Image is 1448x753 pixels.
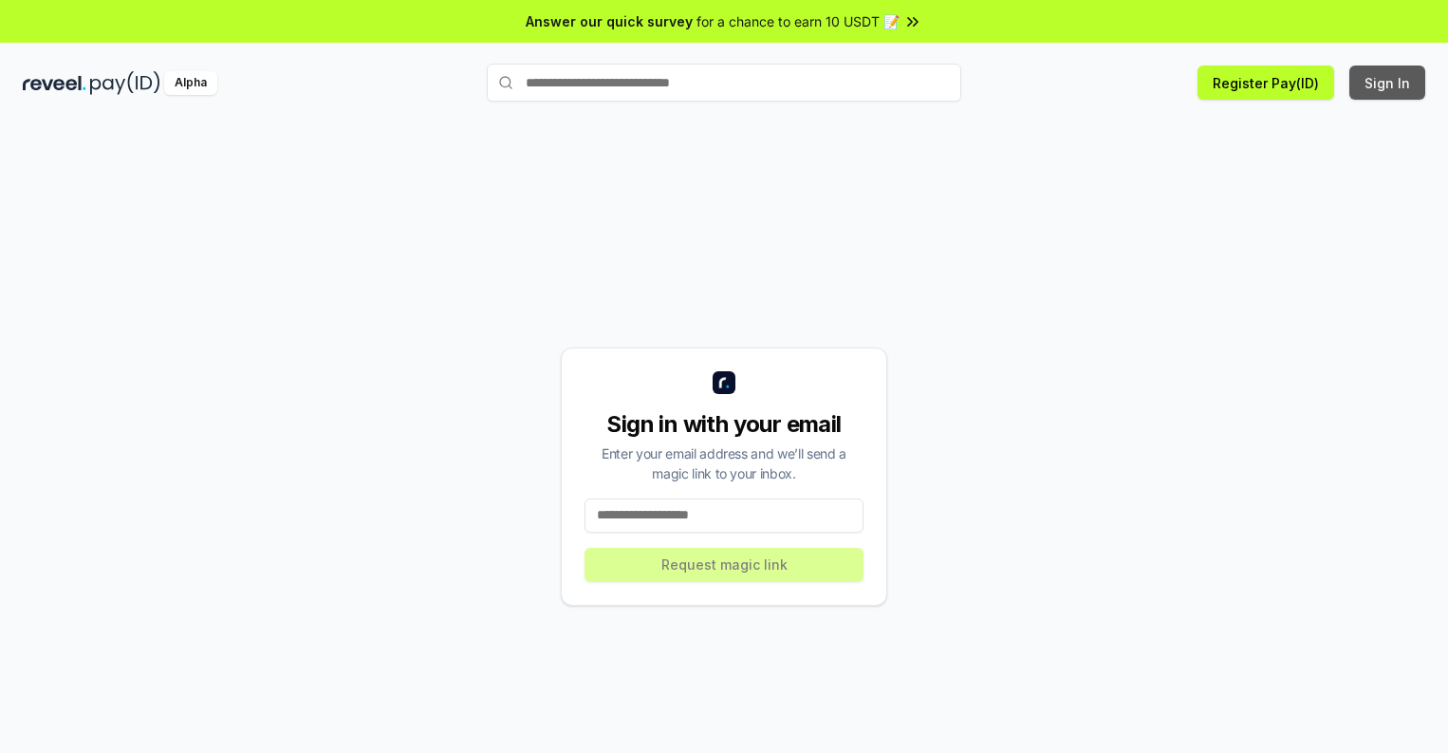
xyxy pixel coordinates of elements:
[90,71,160,95] img: pay_id
[585,409,863,440] div: Sign in with your email
[23,71,86,95] img: reveel_dark
[1349,66,1425,100] button: Sign In
[164,71,217,95] div: Alpha
[1197,66,1334,100] button: Register Pay(ID)
[526,11,693,31] span: Answer our quick survey
[585,443,863,483] div: Enter your email address and we’ll send a magic link to your inbox.
[713,371,735,394] img: logo_small
[696,11,900,31] span: for a chance to earn 10 USDT 📝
